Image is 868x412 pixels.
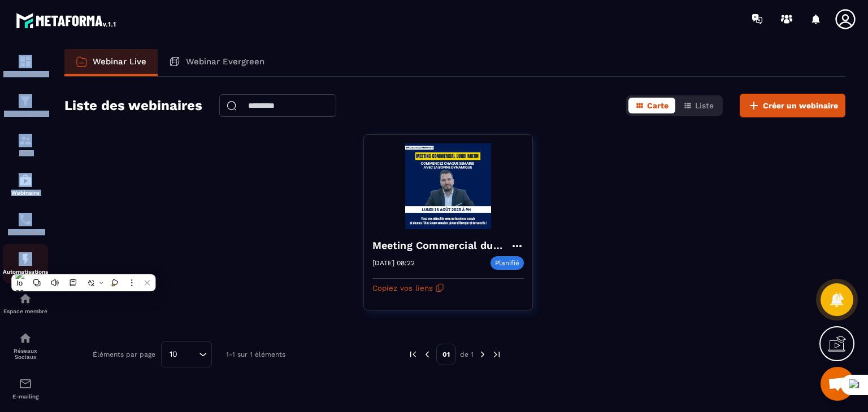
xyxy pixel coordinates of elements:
[3,308,48,314] p: Espace membre
[19,252,32,266] img: automations
[676,98,721,113] button: Liste
[422,349,432,360] img: prev
[647,101,669,110] span: Carte
[3,150,48,156] p: CRM
[64,49,158,76] a: Webinar Live
[372,238,510,253] h4: Meeting Commercial du Lundi 25 Aout 9H
[3,125,48,165] a: formationformationCRM
[821,367,854,401] a: Ouvrir le chat
[3,46,48,86] a: formationformationTableau de bord
[19,377,32,391] img: email
[186,56,264,67] p: Webinar Evergreen
[3,369,48,408] a: emailemailE-mailing
[740,94,845,117] button: Créer un webinaire
[460,350,474,359] p: de 1
[93,350,155,358] p: Éléments par page
[93,56,146,67] p: Webinar Live
[3,204,48,244] a: schedulerschedulerPlanificateur
[166,348,181,361] span: 10
[372,143,524,229] img: webinar-background
[372,279,444,297] button: Copiez vos liens
[695,101,714,110] span: Liste
[19,134,32,147] img: formation
[436,344,456,365] p: 01
[181,348,196,361] input: Search for option
[3,269,48,275] p: Automatisations
[3,283,48,323] a: automationsautomationsEspace membre
[19,173,32,187] img: automations
[161,341,212,367] div: Search for option
[226,350,285,358] p: 1-1 sur 1 éléments
[3,71,48,77] p: Tableau de bord
[64,94,202,117] h2: Liste des webinaires
[628,98,675,113] button: Carte
[3,111,48,117] p: Tunnel de vente
[3,190,48,196] p: Webinaire
[19,213,32,226] img: scheduler
[19,331,32,345] img: social-network
[763,100,838,111] span: Créer un webinaire
[478,349,488,360] img: next
[16,10,118,30] img: logo
[3,229,48,235] p: Planificateur
[19,292,32,305] img: automations
[3,244,48,283] a: automationsautomationsAutomatisations
[3,86,48,125] a: formationformationTunnel de vente
[491,256,524,270] p: Planifié
[19,55,32,68] img: formation
[3,393,48,400] p: E-mailing
[3,323,48,369] a: social-networksocial-networkRéseaux Sociaux
[408,349,418,360] img: prev
[492,349,502,360] img: next
[3,165,48,204] a: automationsautomationsWebinaire
[372,259,415,267] p: [DATE] 08:22
[3,348,48,360] p: Réseaux Sociaux
[19,94,32,108] img: formation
